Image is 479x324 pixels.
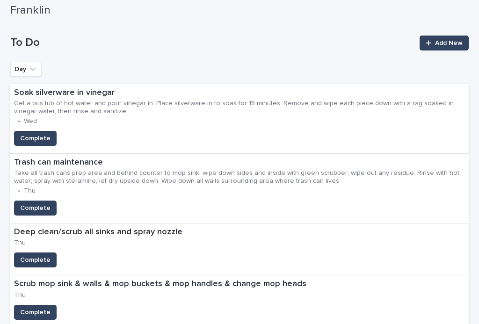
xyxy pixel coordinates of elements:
span: Complete [20,203,51,213]
button: Day [10,62,42,77]
p: Wed [24,117,37,125]
a: Soak silverware in vinegarGet a bus tub of hot water and pour vinegar in. Place silverware in to ... [10,84,469,154]
p: Thu [24,187,36,195]
button: Complete [14,252,57,267]
p: Soak silverware in vinegar [14,88,465,98]
a: Trash can maintenanceTake all trash cans prep area and behind counter to mop sink; wipe down side... [10,154,469,223]
p: Take all trash cans prep area and behind counter to mop sink; wipe down sides and inside with gre... [14,169,465,185]
p: Thu [14,239,26,247]
span: Complete [20,134,51,143]
button: Complete [14,201,57,216]
h2: Franklin [10,4,51,17]
button: Complete [14,305,57,320]
p: • [18,117,20,125]
span: Complete [20,255,51,265]
a: Add New [420,36,469,50]
span: Add New [435,40,463,46]
h1: To Do [10,36,414,50]
button: Complete [14,131,57,146]
p: • [18,187,20,195]
p: Deep clean/scrub all sinks and spray nozzle [14,227,194,238]
span: Complete [20,308,51,317]
p: Get a bus tub of hot water and pour vinegar in. Place silverware in to soak for 15 minutes. Remov... [14,100,465,115]
p: Trash can maintenance [14,158,465,168]
a: Deep clean/scrub all sinks and spray nozzleThuComplete [10,223,469,275]
p: Thu [14,291,26,299]
p: Scrub mop sink & walls & mop buckets & mop handles & change mop heads [14,279,318,289]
